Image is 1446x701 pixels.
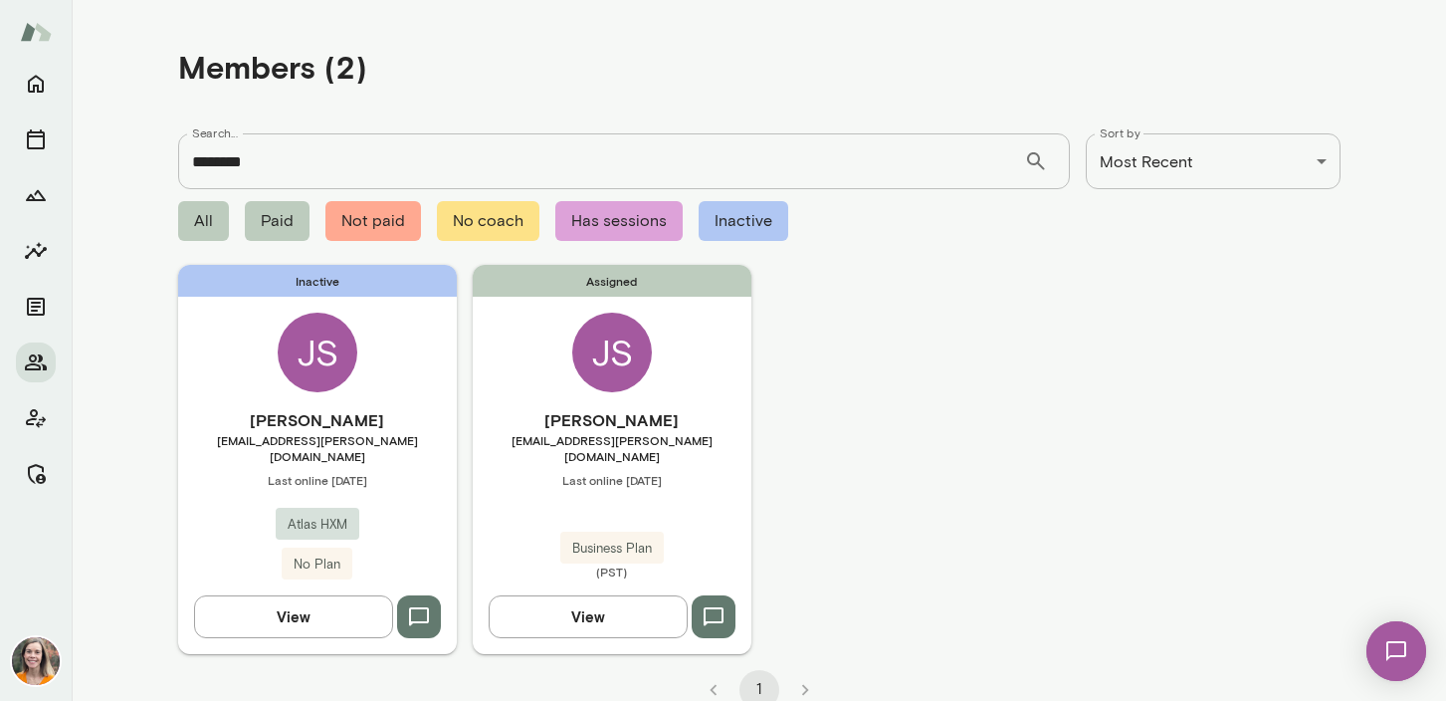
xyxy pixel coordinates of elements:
span: No coach [437,201,539,241]
button: View [489,595,688,637]
span: Last online [DATE] [178,472,457,488]
button: Sessions [16,119,56,159]
span: No Plan [282,555,352,575]
h6: [PERSON_NAME] [178,408,457,432]
button: Documents [16,287,56,327]
label: Sort by [1100,124,1140,141]
span: (PST) [473,564,751,580]
span: Not paid [325,201,421,241]
span: Has sessions [555,201,683,241]
div: JS [278,313,357,392]
label: Search... [192,124,238,141]
span: Last online [DATE] [473,472,751,488]
button: View [194,595,393,637]
span: [EMAIL_ADDRESS][PERSON_NAME][DOMAIN_NAME] [178,432,457,464]
img: Carrie Kelly [12,637,60,685]
button: Client app [16,398,56,438]
span: All [178,201,229,241]
div: Most Recent [1086,133,1341,189]
span: [EMAIL_ADDRESS][PERSON_NAME][DOMAIN_NAME] [473,432,751,464]
button: Home [16,64,56,104]
span: Paid [245,201,310,241]
h6: [PERSON_NAME] [473,408,751,432]
div: JS [572,313,652,392]
button: Members [16,343,56,382]
h4: Members (2) [178,48,367,86]
span: Atlas HXM [276,515,359,535]
button: Insights [16,231,56,271]
span: Assigned [473,265,751,297]
img: Mento [20,13,52,51]
span: Inactive [699,201,788,241]
button: Manage [16,454,56,494]
span: Business Plan [560,539,664,559]
span: Inactive [178,265,457,297]
button: Growth Plan [16,175,56,215]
